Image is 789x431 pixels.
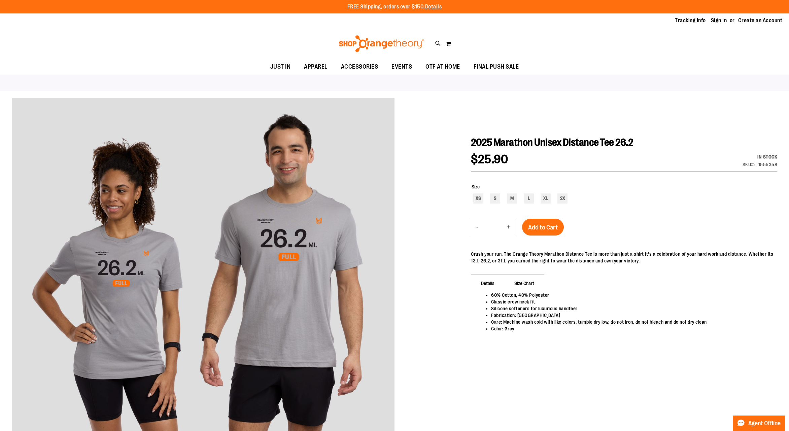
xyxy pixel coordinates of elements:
button: Add to Cart [522,219,564,236]
a: APPAREL [297,59,334,75]
a: Tracking Info [675,17,706,24]
div: XS [473,193,483,204]
span: EVENTS [391,59,412,74]
span: Size Chart [504,274,544,292]
span: Size [472,184,480,189]
p: Crush your run. The Orange Theory Marathon Distance Tee is more than just a shirt it's a celebrat... [471,251,777,264]
li: Color: Grey [491,325,770,332]
input: Product quantity [483,219,502,236]
a: Details [425,4,442,10]
p: FREE Shipping, orders over $150. [347,3,442,11]
div: S [490,193,500,204]
a: EVENTS [385,59,419,75]
span: OTF AT HOME [425,59,460,74]
div: In stock [743,153,778,160]
span: FINAL PUSH SALE [474,59,519,74]
li: Fabrication: [GEOGRAPHIC_DATA] [491,312,770,319]
a: OTF AT HOME [419,59,467,75]
button: Agent Offline [733,416,785,431]
span: Details [471,274,505,292]
div: Availability [743,153,778,160]
button: Increase product quantity [502,219,515,236]
div: XL [541,193,551,204]
a: Create an Account [738,17,783,24]
span: Add to Cart [528,224,558,231]
a: Sign In [711,17,727,24]
a: ACCESSORIES [334,59,385,75]
li: Silicone softeners for luxurious handfeel [491,305,770,312]
div: 1555358 [758,161,778,168]
div: L [524,193,534,204]
span: 2025 Marathon Unisex Distance Tee 26.2 [471,137,633,148]
span: ACCESSORIES [341,59,378,74]
li: Classic crew neck fit [491,298,770,305]
img: Shop Orangetheory [338,35,425,52]
span: $25.90 [471,152,508,166]
div: 2X [557,193,568,204]
span: APPAREL [304,59,328,74]
div: M [507,193,517,204]
span: Agent Offline [748,420,781,427]
strong: SKU [743,162,756,167]
li: 60% Cotton, 40% Polyester [491,292,770,298]
li: Care: Machine wash cold with like colors, tumble dry low, do not iron, do not bleach and do not d... [491,319,770,325]
button: Decrease product quantity [471,219,483,236]
a: JUST IN [264,59,298,75]
a: FINAL PUSH SALE [467,59,526,75]
span: JUST IN [270,59,291,74]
